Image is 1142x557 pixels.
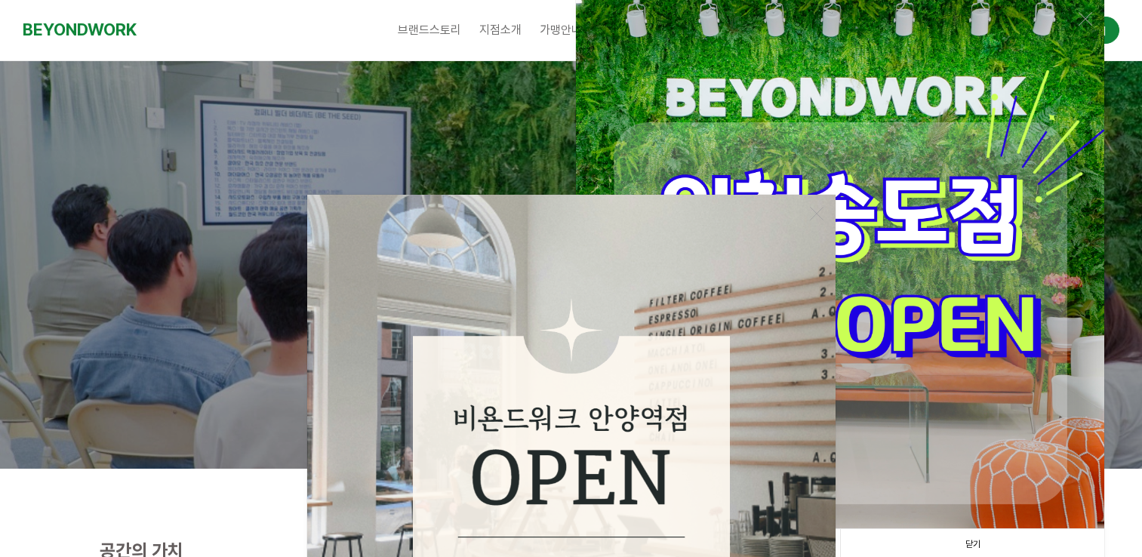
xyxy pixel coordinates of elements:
a: 브랜드스토리 [389,11,470,49]
a: BEYONDWORK [23,16,137,44]
span: 지점소개 [479,23,522,37]
span: 가맹안내 [540,23,582,37]
a: 가맹안내 [531,11,591,49]
a: 지점소개 [470,11,531,49]
span: 브랜드스토리 [398,23,461,37]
